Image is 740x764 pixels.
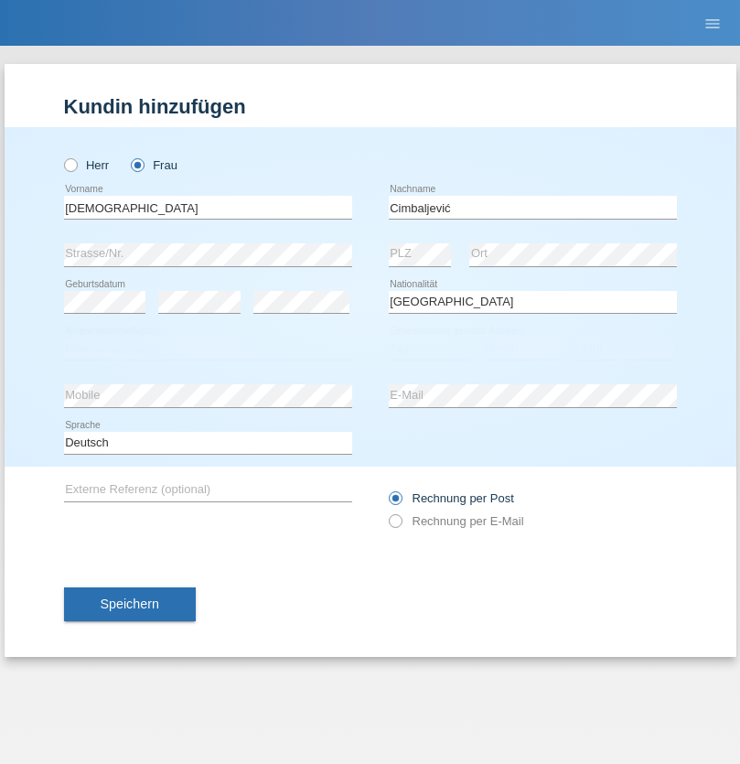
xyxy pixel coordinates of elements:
[389,491,401,514] input: Rechnung per Post
[389,514,401,537] input: Rechnung per E-Mail
[694,17,731,28] a: menu
[64,95,677,118] h1: Kundin hinzufügen
[64,587,196,622] button: Speichern
[703,15,722,33] i: menu
[101,597,159,611] span: Speichern
[131,158,143,170] input: Frau
[64,158,76,170] input: Herr
[131,158,177,172] label: Frau
[389,514,524,528] label: Rechnung per E-Mail
[64,158,110,172] label: Herr
[389,491,514,505] label: Rechnung per Post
